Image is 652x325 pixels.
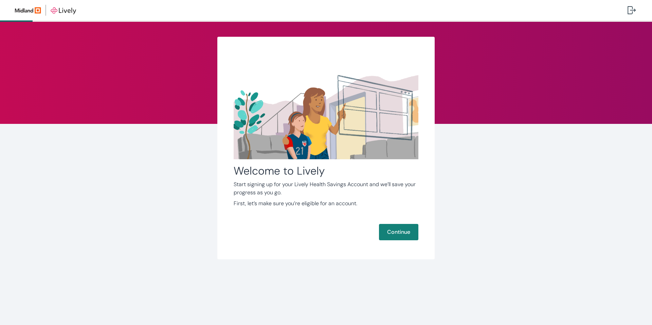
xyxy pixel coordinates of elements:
h2: Welcome to Lively [234,164,418,178]
button: Continue [379,224,418,240]
img: Lively [15,5,76,16]
p: First, let’s make sure you’re eligible for an account. [234,199,418,208]
p: Start signing up for your Lively Health Savings Account and we’ll save your progress as you go. [234,180,418,197]
button: Log out [622,2,641,18]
